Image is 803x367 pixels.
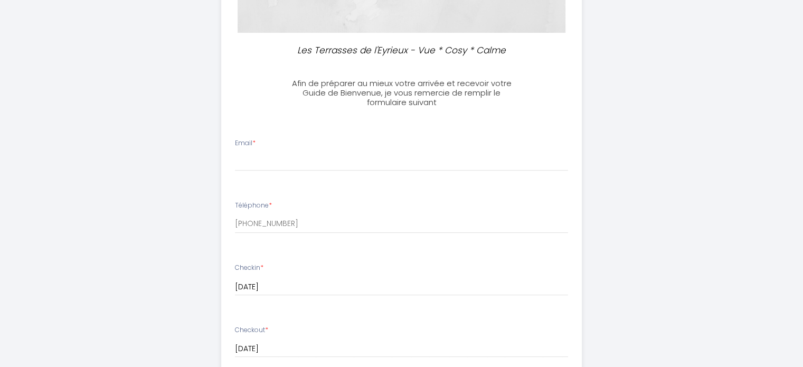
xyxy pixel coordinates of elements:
p: Les Terrasses de l'Eyrieux - Vue * Cosy * Calme [289,43,515,58]
label: Checkin [235,263,263,273]
h3: Afin de préparer au mieux votre arrivée et recevoir votre Guide de Bienvenue, je vous remercie de... [284,79,519,107]
label: Téléphone [235,201,272,211]
label: Checkout [235,325,268,335]
label: Email [235,138,256,148]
